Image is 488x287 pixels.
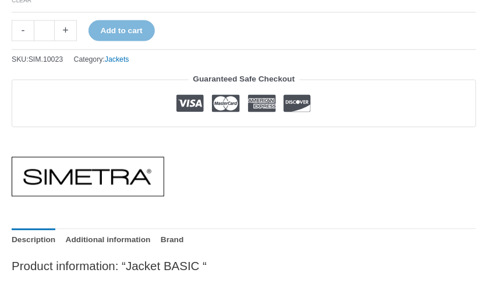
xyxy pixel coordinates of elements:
a: + [55,20,77,41]
a: Brand [161,229,184,251]
a: - [12,20,34,41]
a: Additional information [66,229,151,251]
input: Product quantity [34,20,55,41]
span: SIM.10023 [29,56,63,64]
iframe: Customer reviews powered by Trustpilot [12,135,476,149]
h2: Product information: “Jacket BASIC “ [12,259,476,275]
legend: Guaranteed Safe Checkout [189,72,300,87]
button: Add to cart [89,20,155,41]
span: Category: [74,54,129,67]
a: Jackets [105,56,129,64]
span: SKU: [12,54,63,67]
a: Description [12,229,55,251]
a: SIMETRA [12,157,164,197]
